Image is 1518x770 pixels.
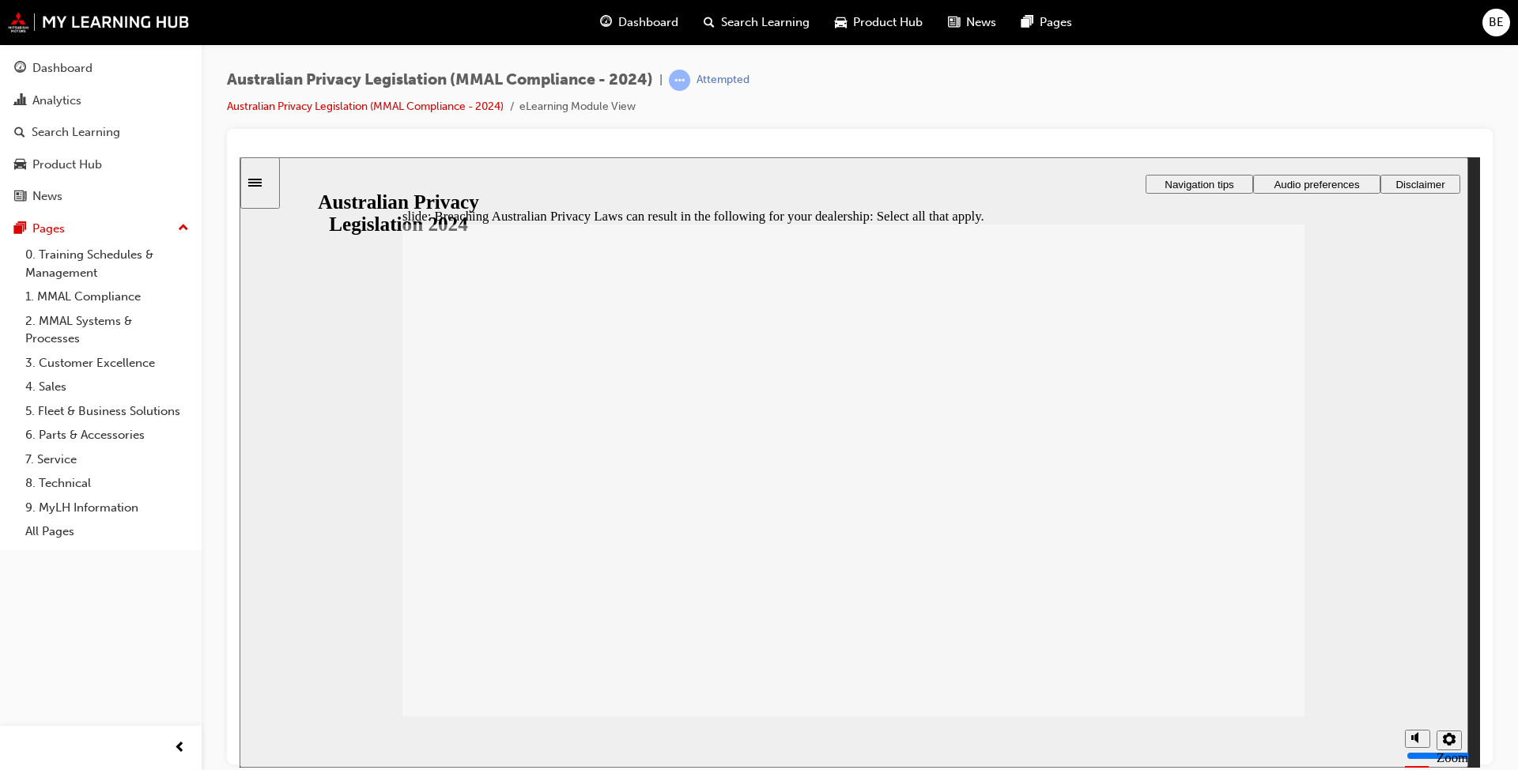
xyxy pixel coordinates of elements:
[174,738,186,758] span: prev-icon
[14,222,26,236] span: pages-icon
[721,13,810,32] span: Search Learning
[1034,21,1120,33] span: Audio preferences
[6,150,195,179] a: Product Hub
[178,218,189,239] span: up-icon
[6,214,195,243] button: Pages
[19,243,195,285] a: 0. Training Schedules & Management
[19,375,195,399] a: 4. Sales
[1167,592,1269,605] input: volume
[853,13,923,32] span: Product Hub
[8,12,190,32] img: mmal
[19,309,195,351] a: 2. MMAL Systems & Processes
[697,73,750,88] div: Attempted
[1014,17,1141,36] button: Audio preferences
[1141,17,1221,36] button: Disclaimer
[227,71,653,89] span: Australian Privacy Legislation (MMAL Compliance - 2024)
[1040,13,1072,32] span: Pages
[32,92,81,110] div: Analytics
[14,62,26,76] span: guage-icon
[659,71,663,89] span: |
[19,351,195,376] a: 3. Customer Excellence
[822,6,935,39] a: car-iconProduct Hub
[32,59,93,77] div: Dashboard
[19,519,195,544] a: All Pages
[6,182,195,211] a: News
[19,447,195,472] a: 7. Service
[19,496,195,520] a: 9. MyLH Information
[691,6,822,39] a: search-iconSearch Learning
[935,6,1009,39] a: news-iconNews
[1197,573,1222,593] button: Settings
[835,13,847,32] span: car-icon
[14,126,25,140] span: search-icon
[19,285,195,309] a: 1. MMAL Compliance
[906,17,1014,36] button: Navigation tips
[1021,13,1033,32] span: pages-icon
[14,94,26,108] span: chart-icon
[618,13,678,32] span: Dashboard
[19,423,195,447] a: 6. Parts & Accessories
[32,187,62,206] div: News
[1489,13,1504,32] span: BE
[6,86,195,115] a: Analytics
[227,100,504,113] a: Australian Privacy Legislation (MMAL Compliance - 2024)
[6,51,195,214] button: DashboardAnalyticsSearch LearningProduct HubNews
[14,190,26,204] span: news-icon
[19,471,195,496] a: 8. Technical
[1009,6,1085,39] a: pages-iconPages
[519,98,636,116] li: eLearning Module View
[1197,593,1229,640] label: Zoom to fit
[966,13,996,32] span: News
[32,220,65,238] div: Pages
[1165,572,1191,591] button: Mute (Ctrl+Alt+M)
[948,13,960,32] span: news-icon
[6,118,195,147] a: Search Learning
[19,399,195,424] a: 5. Fleet & Business Solutions
[1482,9,1510,36] button: BE
[6,54,195,83] a: Dashboard
[669,70,690,91] span: learningRecordVerb_ATTEMPT-icon
[587,6,691,39] a: guage-iconDashboard
[704,13,715,32] span: search-icon
[32,156,102,174] div: Product Hub
[600,13,612,32] span: guage-icon
[1156,21,1205,33] span: Disclaimer
[14,158,26,172] span: car-icon
[1157,559,1221,610] div: misc controls
[925,21,994,33] span: Navigation tips
[32,123,120,142] div: Search Learning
